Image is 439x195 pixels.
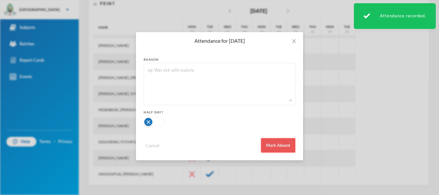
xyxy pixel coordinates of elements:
[144,57,295,62] div: reason
[354,3,436,29] div: Attendance recorded.
[144,110,295,115] div: Half Day?
[144,142,161,149] button: Cancel
[144,37,295,44] div: Attendance for [DATE]
[285,32,303,50] button: Close
[291,39,297,44] i: icon: close
[261,138,295,153] button: Mark Absent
